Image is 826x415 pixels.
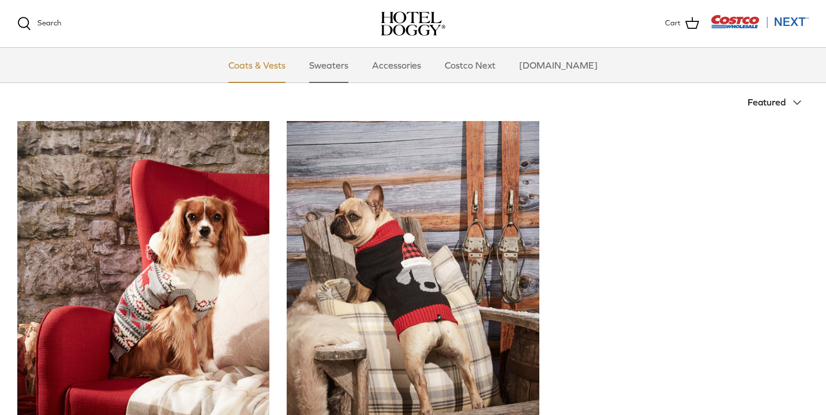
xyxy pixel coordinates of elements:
span: Search [37,18,61,27]
a: Coats & Vests [218,48,296,82]
a: Cart [665,16,699,31]
span: Featured [748,97,786,107]
a: Costco Next [434,48,506,82]
a: hoteldoggy.com hoteldoggycom [381,12,445,36]
a: Visit Costco Next [711,22,809,31]
a: Sweaters [299,48,359,82]
a: Search [17,17,61,31]
img: Costco Next [711,14,809,29]
a: [DOMAIN_NAME] [509,48,608,82]
span: Cart [665,17,681,29]
button: Featured [748,90,809,115]
a: Accessories [362,48,431,82]
img: hoteldoggycom [381,12,445,36]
